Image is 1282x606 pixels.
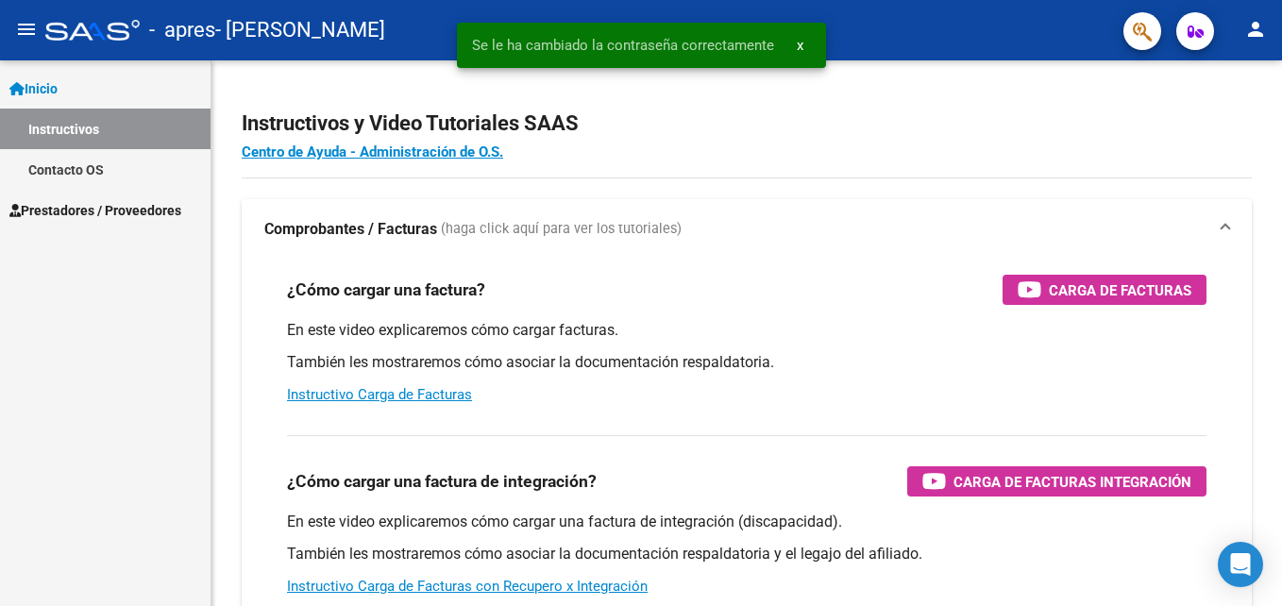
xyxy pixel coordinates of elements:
span: - [PERSON_NAME] [215,9,385,51]
div: Open Intercom Messenger [1218,542,1263,587]
span: Se le ha cambiado la contraseña correctamente [472,36,774,55]
a: Instructivo Carga de Facturas con Recupero x Integración [287,578,648,595]
span: Inicio [9,78,58,99]
h3: ¿Cómo cargar una factura de integración? [287,468,597,495]
h2: Instructivos y Video Tutoriales SAAS [242,106,1252,142]
p: En este video explicaremos cómo cargar una factura de integración (discapacidad). [287,512,1206,532]
button: Carga de Facturas Integración [907,466,1206,497]
mat-expansion-panel-header: Comprobantes / Facturas (haga click aquí para ver los tutoriales) [242,199,1252,260]
p: También les mostraremos cómo asociar la documentación respaldatoria y el legajo del afiliado. [287,544,1206,564]
span: x [797,37,803,54]
span: (haga click aquí para ver los tutoriales) [441,219,682,240]
p: En este video explicaremos cómo cargar facturas. [287,320,1206,341]
strong: Comprobantes / Facturas [264,219,437,240]
a: Instructivo Carga de Facturas [287,386,472,403]
h3: ¿Cómo cargar una factura? [287,277,485,303]
button: Carga de Facturas [1003,275,1206,305]
p: También les mostraremos cómo asociar la documentación respaldatoria. [287,352,1206,373]
mat-icon: person [1244,18,1267,41]
span: Carga de Facturas Integración [953,470,1191,494]
mat-icon: menu [15,18,38,41]
button: x [782,28,818,62]
span: Carga de Facturas [1049,278,1191,302]
span: Prestadores / Proveedores [9,200,181,221]
a: Centro de Ayuda - Administración de O.S. [242,143,503,160]
span: - apres [149,9,215,51]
